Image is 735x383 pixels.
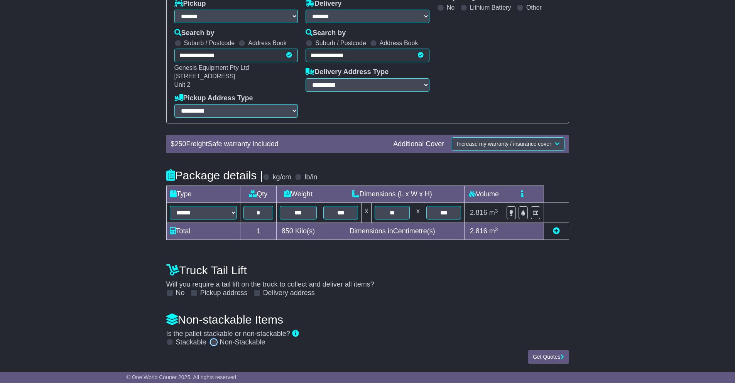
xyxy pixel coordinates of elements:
label: Suburb / Postcode [315,39,366,47]
td: Total [166,223,240,240]
td: Type [166,186,240,203]
label: Non-Stackable [220,338,265,347]
div: Additional Cover [389,140,448,148]
span: 250 [175,140,186,148]
span: 2.816 [470,227,487,235]
span: m [489,209,498,216]
sup: 3 [495,208,498,214]
td: Qty [240,186,276,203]
label: Suburb / Postcode [184,39,235,47]
span: 850 [282,227,293,235]
span: Increase my warranty / insurance cover [457,141,551,147]
label: Delivery Address Type [306,68,389,76]
span: [STREET_ADDRESS] [174,73,235,79]
label: No [176,289,185,297]
label: Pickup address [200,289,248,297]
h4: Package details | [166,169,263,182]
label: Pickup Address Type [174,94,253,103]
td: x [413,203,423,223]
label: Search by [174,29,215,37]
label: Delivery address [263,289,315,297]
td: Dimensions in Centimetre(s) [320,223,465,240]
label: Address Book [380,39,418,47]
label: Other [526,4,542,11]
h4: Non-stackable Items [166,313,569,326]
span: Unit 2 [174,81,191,88]
label: Stackable [176,338,206,347]
td: Dimensions (L x W x H) [320,186,465,203]
a: Add new item [553,227,560,235]
td: 1 [240,223,276,240]
sup: 3 [495,226,498,232]
label: No [447,4,455,11]
td: Volume [465,186,503,203]
span: Is the pallet stackable or non-stackable? [166,330,290,337]
td: Weight [276,186,320,203]
div: Will you require a tail lift on the truck to collect and deliver all items? [162,260,573,297]
span: © One World Courier 2025. All rights reserved. [127,374,238,380]
h4: Truck Tail Lift [166,264,569,277]
button: Increase my warranty / insurance cover [452,137,564,151]
label: kg/cm [272,173,291,182]
button: Get Quotes [528,350,569,364]
span: m [489,227,498,235]
span: 2.816 [470,209,487,216]
td: x [362,203,372,223]
div: $ FreightSafe warranty included [167,140,390,148]
label: Search by [306,29,346,37]
span: Genesis Equipment Pty Ltd [174,64,249,71]
label: lb/in [304,173,317,182]
td: Kilo(s) [276,223,320,240]
label: Address Book [248,39,287,47]
label: Lithium Battery [470,4,511,11]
